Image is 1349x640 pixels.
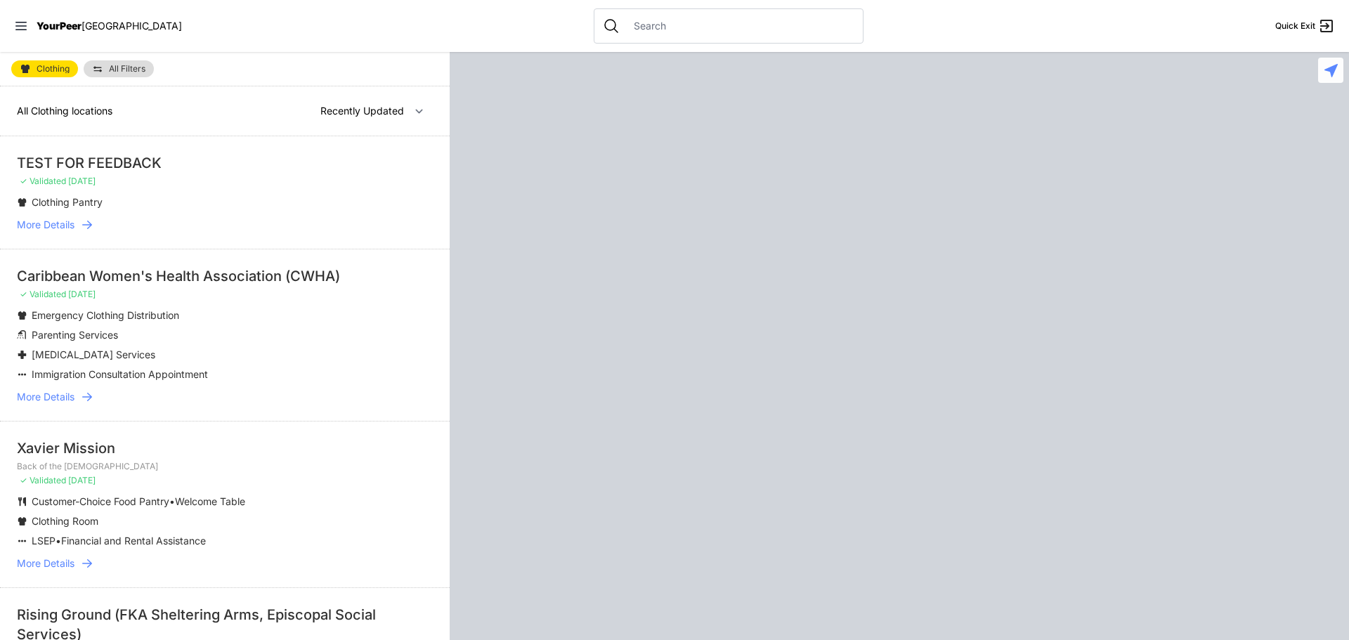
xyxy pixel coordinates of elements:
span: [GEOGRAPHIC_DATA] [82,20,182,32]
span: [DATE] [68,289,96,299]
span: • [169,495,175,507]
div: Caribbean Women's Health Association (CWHA) [17,266,433,286]
a: More Details [17,218,433,232]
span: More Details [17,218,74,232]
span: Clothing Room [32,515,98,527]
a: All Filters [84,60,154,77]
a: YourPeer[GEOGRAPHIC_DATA] [37,22,182,30]
span: [MEDICAL_DATA] Services [32,348,155,360]
span: Financial and Rental Assistance [61,535,206,547]
span: YourPeer [37,20,82,32]
a: Clothing [11,60,78,77]
span: Clothing Pantry [32,196,103,208]
div: Xavier Mission [17,438,433,458]
a: More Details [17,390,433,404]
a: Quick Exit [1275,18,1335,34]
span: ✓ Validated [20,176,66,186]
span: Quick Exit [1275,20,1315,32]
span: Immigration Consultation Appointment [32,368,208,380]
span: ✓ Validated [20,289,66,299]
span: ✓ Validated [20,475,66,485]
span: More Details [17,556,74,570]
span: Customer-Choice Food Pantry [32,495,169,507]
span: [DATE] [68,176,96,186]
span: [DATE] [68,475,96,485]
span: Emergency Clothing Distribution [32,309,179,321]
span: All Filters [109,65,145,73]
span: • [56,535,61,547]
span: Clothing [37,65,70,73]
div: TEST FOR FEEDBACK [17,153,433,173]
span: All Clothing locations [17,105,112,117]
span: Parenting Services [32,329,118,341]
span: LSEP [32,535,56,547]
a: More Details [17,556,433,570]
span: More Details [17,390,74,404]
input: Search [625,19,854,33]
p: Back of the [DEMOGRAPHIC_DATA] [17,461,433,472]
span: Welcome Table [175,495,245,507]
